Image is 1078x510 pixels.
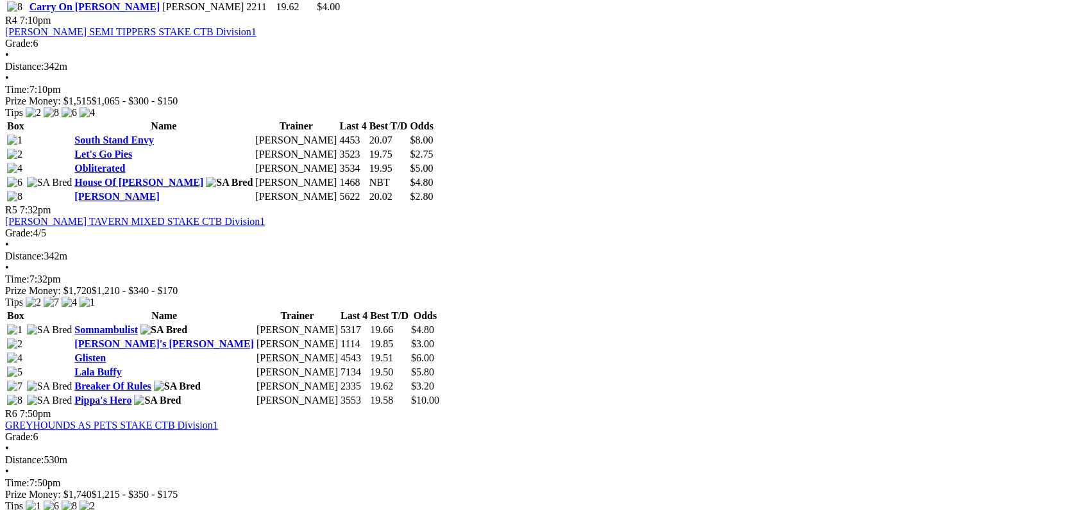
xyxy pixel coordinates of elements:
[340,309,368,322] th: Last 4
[20,15,51,26] span: 7:10pm
[7,310,24,321] span: Box
[74,352,106,363] a: Glisten
[369,380,409,393] td: 19.62
[20,408,51,419] span: 7:50pm
[255,148,337,161] td: [PERSON_NAME]
[339,134,367,147] td: 4453
[5,274,1073,285] div: 7:32pm
[74,120,253,133] th: Name
[5,262,9,273] span: •
[411,338,434,349] span: $3.00
[5,49,9,60] span: •
[206,177,253,188] img: SA Bred
[369,176,408,189] td: NBT
[62,107,77,119] img: 6
[5,95,1073,107] div: Prize Money: $1,515
[340,380,368,393] td: 2335
[5,84,29,95] span: Time:
[369,324,409,336] td: 19.66
[339,162,367,175] td: 3534
[5,489,1073,500] div: Prize Money: $1,740
[410,149,433,160] span: $2.75
[7,120,24,131] span: Box
[369,352,409,365] td: 19.51
[255,176,337,189] td: [PERSON_NAME]
[369,134,408,147] td: 20.07
[5,227,1073,239] div: 4/5
[410,191,433,202] span: $2.80
[5,297,23,308] span: Tips
[7,338,22,350] img: 2
[74,149,132,160] a: Let's Go Pies
[5,84,1073,95] div: 7:10pm
[134,395,181,406] img: SA Bred
[162,1,244,13] td: [PERSON_NAME]
[74,177,203,188] a: House Of [PERSON_NAME]
[411,395,439,406] span: $10.00
[340,324,368,336] td: 5317
[256,338,339,350] td: [PERSON_NAME]
[74,309,255,322] th: Name
[5,408,17,419] span: R6
[255,190,337,203] td: [PERSON_NAME]
[411,324,434,335] span: $4.80
[340,352,368,365] td: 4543
[92,489,178,500] span: $1,215 - $350 - $175
[80,107,95,119] img: 4
[5,216,265,227] a: [PERSON_NAME] TAVERN MIXED STAKE CTB Division1
[256,324,339,336] td: [PERSON_NAME]
[340,338,368,350] td: 1114
[26,107,41,119] img: 2
[5,61,44,72] span: Distance:
[74,324,138,335] a: Somnambulist
[5,204,17,215] span: R5
[20,204,51,215] span: 7:32pm
[92,285,178,296] span: $1,210 - $340 - $170
[340,394,368,407] td: 3553
[5,477,29,488] span: Time:
[29,1,160,12] a: Carry On [PERSON_NAME]
[27,395,72,406] img: SA Bred
[410,309,440,322] th: Odds
[5,38,33,49] span: Grade:
[7,395,22,406] img: 8
[154,381,201,392] img: SA Bred
[7,149,22,160] img: 2
[369,162,408,175] td: 19.95
[5,285,1073,297] div: Prize Money: $1,720
[44,107,59,119] img: 8
[369,394,409,407] td: 19.58
[5,251,1073,262] div: 342m
[5,420,218,431] a: GREYHOUNDS AS PETS STAKE CTB Division1
[27,324,72,336] img: SA Bred
[62,297,77,308] img: 4
[369,366,409,379] td: 19.50
[140,324,187,336] img: SA Bred
[7,1,22,13] img: 8
[411,381,434,391] span: $3.20
[5,477,1073,489] div: 7:50pm
[7,324,22,336] img: 1
[255,134,337,147] td: [PERSON_NAME]
[369,338,409,350] td: 19.85
[339,190,367,203] td: 5622
[44,297,59,308] img: 7
[340,366,368,379] td: 7134
[5,454,44,465] span: Distance:
[74,366,121,377] a: Lala Buffy
[5,431,1073,443] div: 6
[5,26,257,37] a: [PERSON_NAME] SEMI TIPPERS STAKE CTB Division1
[5,431,33,442] span: Grade:
[5,72,9,83] span: •
[27,177,72,188] img: SA Bred
[339,148,367,161] td: 3523
[7,135,22,146] img: 1
[7,191,22,202] img: 8
[5,227,33,238] span: Grade:
[26,297,41,308] img: 2
[5,239,9,250] span: •
[255,120,337,133] th: Trainer
[5,251,44,261] span: Distance:
[317,1,340,12] span: $4.00
[5,107,23,118] span: Tips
